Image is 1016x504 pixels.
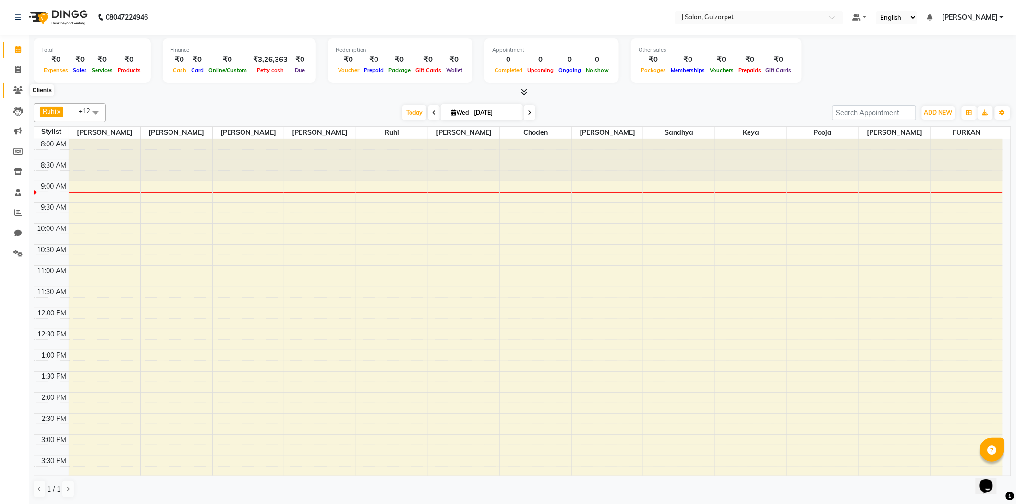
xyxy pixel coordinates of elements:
span: Gift Cards [763,67,794,73]
span: Keya [715,127,787,139]
span: Prepaids [736,67,763,73]
b: 08047224946 [106,4,148,31]
span: Products [115,67,143,73]
span: Package [386,67,413,73]
div: 3:30 PM [40,456,69,466]
span: Cash [170,67,189,73]
div: 12:30 PM [36,329,69,339]
div: ₹0 [89,54,115,65]
span: Online/Custom [206,67,249,73]
button: ADD NEW [922,106,955,120]
div: 8:00 AM [39,139,69,149]
div: ₹0 [206,54,249,65]
img: logo [24,4,90,31]
div: 9:30 AM [39,203,69,213]
input: Search Appointment [832,105,916,120]
div: ₹0 [707,54,736,65]
span: Petty cash [254,67,286,73]
span: Ongoing [556,67,583,73]
div: ₹0 [115,54,143,65]
span: [PERSON_NAME] [284,127,356,139]
div: 3:00 PM [40,435,69,445]
span: ADD NEW [924,109,953,116]
div: Stylist [34,127,69,137]
span: Sandhya [643,127,715,139]
iframe: chat widget [976,466,1006,494]
span: Ruhi [356,127,428,139]
div: Total [41,46,143,54]
span: [PERSON_NAME] [213,127,284,139]
div: ₹0 [444,54,465,65]
div: 9:00 AM [39,181,69,192]
span: [PERSON_NAME] [141,127,212,139]
span: Sales [71,67,89,73]
span: Services [89,67,115,73]
span: FURKAN [931,127,1003,139]
div: ₹0 [170,54,189,65]
span: Expenses [41,67,71,73]
span: Ruhi [43,108,56,115]
span: [PERSON_NAME] [572,127,643,139]
div: 1:30 PM [40,372,69,382]
div: 2:30 PM [40,414,69,424]
div: 10:00 AM [36,224,69,234]
span: Gift Cards [413,67,444,73]
span: Today [402,105,426,120]
div: ₹0 [189,54,206,65]
span: Memberships [668,67,707,73]
span: Wallet [444,67,465,73]
a: x [56,108,60,115]
span: Due [292,67,307,73]
div: ₹0 [736,54,763,65]
span: Card [189,67,206,73]
div: Appointment [492,46,611,54]
input: 2025-09-03 [471,106,519,120]
div: 12:00 PM [36,308,69,318]
div: ₹3,26,363 [249,54,291,65]
div: 1:00 PM [40,350,69,360]
span: +12 [79,107,97,115]
span: Choden [500,127,571,139]
div: Finance [170,46,308,54]
span: Wed [448,109,471,116]
div: 0 [525,54,556,65]
div: ₹0 [639,54,668,65]
span: No show [583,67,611,73]
div: Other sales [639,46,794,54]
div: ₹0 [386,54,413,65]
div: ₹0 [41,54,71,65]
span: [PERSON_NAME] [69,127,141,139]
div: Redemption [336,46,465,54]
div: ₹0 [763,54,794,65]
div: ₹0 [413,54,444,65]
div: ₹0 [71,54,89,65]
div: 0 [492,54,525,65]
span: 1 / 1 [47,484,60,494]
div: 11:00 AM [36,266,69,276]
div: ₹0 [336,54,362,65]
div: 2:00 PM [40,393,69,403]
div: 8:30 AM [39,160,69,170]
span: Completed [492,67,525,73]
span: [PERSON_NAME] [428,127,500,139]
div: 11:30 AM [36,287,69,297]
span: [PERSON_NAME] [942,12,998,23]
div: 0 [556,54,583,65]
span: Vouchers [707,67,736,73]
span: Prepaid [362,67,386,73]
div: Clients [30,85,54,96]
div: ₹0 [362,54,386,65]
span: Packages [639,67,668,73]
div: ₹0 [668,54,707,65]
div: 10:30 AM [36,245,69,255]
span: Voucher [336,67,362,73]
div: 0 [583,54,611,65]
span: pooja [787,127,859,139]
span: Upcoming [525,67,556,73]
span: [PERSON_NAME] [859,127,931,139]
div: ₹0 [291,54,308,65]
